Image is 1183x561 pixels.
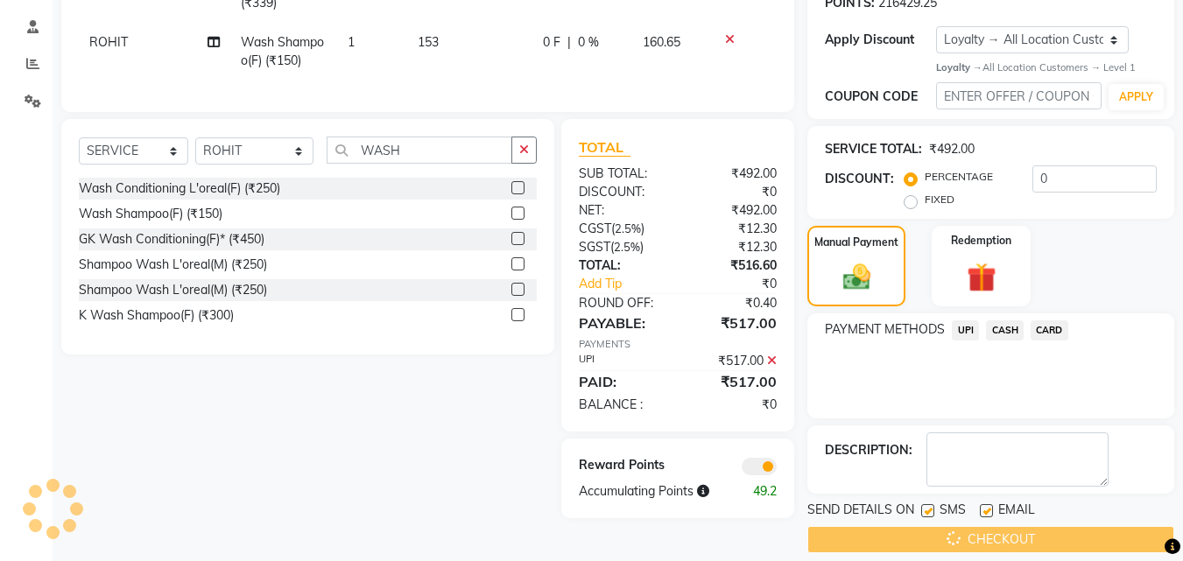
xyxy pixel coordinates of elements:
[79,256,267,274] div: Shampoo Wash L'oreal(M) (₹250)
[951,233,1011,249] label: Redemption
[79,281,267,299] div: Shampoo Wash L'oreal(M) (₹250)
[958,259,1005,295] img: _gift.svg
[566,238,678,256] div: ( )
[566,256,678,275] div: TOTAL:
[678,165,790,183] div: ₹492.00
[567,33,571,52] span: |
[327,137,513,164] input: Search or Scan
[678,371,790,392] div: ₹517.00
[614,240,640,254] span: 2.5%
[566,371,678,392] div: PAID:
[579,221,611,236] span: CGST
[952,320,979,340] span: UPI
[1031,320,1068,340] span: CARD
[579,337,777,352] div: PAYMENTS
[615,221,641,235] span: 2.5%
[925,169,993,185] label: PERCENTAGE
[89,34,128,50] span: ROHIT
[825,441,912,459] div: DESCRIPTION:
[566,456,678,475] div: Reward Points
[348,34,355,50] span: 1
[825,140,922,158] div: SERVICE TOTAL:
[566,312,678,333] div: PAYABLE:
[678,220,790,238] div: ₹12.30
[940,501,966,522] span: SMS
[825,31,935,49] div: Apply Discount
[643,34,680,50] span: 160.65
[566,275,696,293] a: Add Tip
[825,320,945,339] span: PAYMENT METHODS
[543,33,560,52] span: 0 F
[79,205,222,223] div: Wash Shampoo(F) (₹150)
[825,88,935,106] div: COUPON CODE
[814,235,898,250] label: Manual Payment
[936,61,982,74] strong: Loyalty →
[678,396,790,414] div: ₹0
[579,138,630,157] span: TOTAL
[566,165,678,183] div: SUB TOTAL:
[566,482,734,501] div: Accumulating Points
[925,192,954,207] label: FIXED
[678,238,790,256] div: ₹12.30
[678,312,790,333] div: ₹517.00
[825,170,894,188] div: DISCOUNT:
[678,294,790,312] div: ₹0.40
[936,60,1157,75] div: All Location Customers → Level 1
[566,220,678,238] div: ( )
[579,239,610,255] span: SGST
[566,396,678,414] div: BALANCE :
[678,352,790,370] div: ₹517.00
[986,320,1024,340] span: CASH
[79,306,234,325] div: K Wash Shampoo(F) (₹300)
[566,183,678,201] div: DISCOUNT:
[678,183,790,201] div: ₹0
[929,140,975,158] div: ₹492.00
[566,294,678,312] div: ROUND OFF:
[834,261,879,292] img: _cash.svg
[566,352,678,370] div: UPI
[734,482,790,501] div: 49.2
[678,256,790,275] div: ₹516.60
[936,82,1102,109] input: ENTER OFFER / COUPON CODE
[418,34,439,50] span: 153
[678,201,790,220] div: ₹492.00
[578,33,599,52] span: 0 %
[241,34,324,68] span: Wash Shampoo(F) (₹150)
[79,179,280,198] div: Wash Conditioning L'oreal(F) (₹250)
[807,501,914,522] span: SEND DETAILS ON
[998,501,1035,522] span: EMAIL
[697,275,791,293] div: ₹0
[79,230,264,249] div: GK Wash Conditioning(F)* (₹450)
[1109,84,1164,110] button: APPLY
[566,201,678,220] div: NET:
